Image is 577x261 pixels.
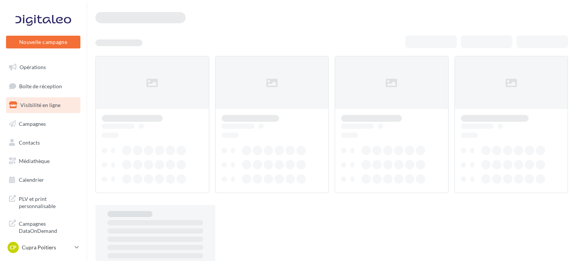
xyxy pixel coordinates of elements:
[5,216,82,238] a: Campagnes DataOnDemand
[6,36,80,48] button: Nouvelle campagne
[10,244,17,251] span: CP
[20,64,46,70] span: Opérations
[19,139,40,145] span: Contacts
[6,240,80,255] a: CP Cupra Poitiers
[22,244,72,251] p: Cupra Poitiers
[19,158,50,164] span: Médiathèque
[19,194,77,210] span: PLV et print personnalisable
[5,116,82,132] a: Campagnes
[5,97,82,113] a: Visibilité en ligne
[5,153,82,169] a: Médiathèque
[5,59,82,75] a: Opérations
[20,102,60,108] span: Visibilité en ligne
[5,191,82,213] a: PLV et print personnalisable
[19,177,44,183] span: Calendrier
[5,172,82,188] a: Calendrier
[19,83,62,89] span: Boîte de réception
[5,135,82,151] a: Contacts
[5,78,82,94] a: Boîte de réception
[19,219,77,235] span: Campagnes DataOnDemand
[19,121,46,127] span: Campagnes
